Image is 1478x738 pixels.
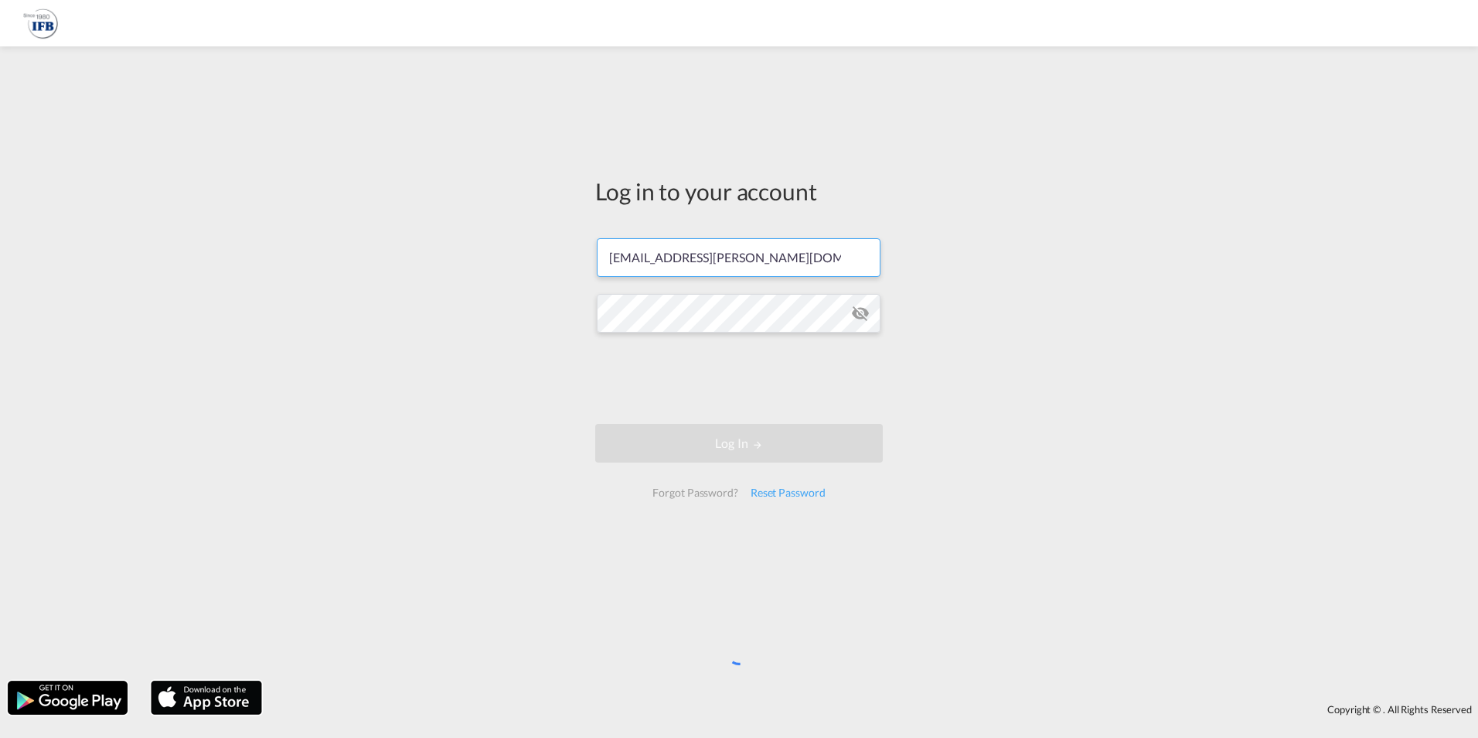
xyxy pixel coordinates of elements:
img: b628ab10256c11eeb52753acbc15d091.png [23,6,58,41]
iframe: reCAPTCHA [622,348,856,408]
button: LOGIN [595,424,883,463]
div: Copyright © . All Rights Reserved [270,696,1478,723]
div: Reset Password [744,479,832,507]
div: Log in to your account [595,175,883,207]
md-icon: icon-eye-off [851,304,870,323]
img: google.png [6,679,129,716]
img: apple.png [149,679,264,716]
input: Enter email/phone number [597,238,880,277]
div: Forgot Password? [646,479,744,507]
